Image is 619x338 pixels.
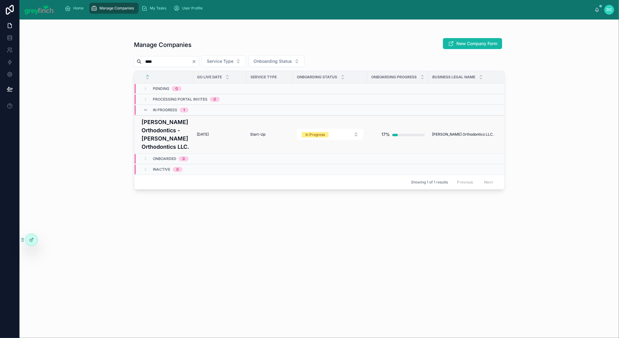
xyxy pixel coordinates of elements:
[140,3,171,14] a: My Tasks
[100,6,134,11] span: Manage Companies
[153,167,170,172] span: Inactive
[250,132,265,137] span: Start-Up
[456,41,497,47] span: New Company Form
[134,41,192,49] h1: Manage Companies
[207,58,233,64] span: Service Type
[297,129,363,140] button: Select Button
[371,75,417,80] span: Onboarding Progress
[432,132,531,137] a: [PERSON_NAME] Orthodontics LLC.
[150,6,167,11] span: My Tasks
[142,118,189,151] a: [PERSON_NAME] Orthodontics - [PERSON_NAME] Orthodontics LLC.
[60,2,595,15] div: scrollable content
[74,6,84,11] span: Home
[432,132,494,137] span: [PERSON_NAME] Orthodontics LLC.
[250,75,277,80] span: Service Type
[305,132,325,137] div: In Progress
[411,180,448,185] span: Showing 1 of 1 results
[153,156,176,161] span: Onboarded
[443,38,502,49] button: New Company Form
[432,75,475,80] span: Business Legal Name
[254,58,292,64] span: Onboarding Status
[202,55,246,67] button: Select Button
[63,3,88,14] a: Home
[606,7,612,12] span: DC
[297,129,364,140] a: Select Button
[172,3,207,14] a: User Profile
[175,86,178,91] div: 0
[153,97,207,102] span: Processing Portal Invites
[381,128,390,141] div: 17%
[182,156,185,161] div: 0
[24,5,55,15] img: App logo
[153,108,177,112] span: In Progress
[176,167,179,172] div: 0
[197,75,222,80] span: Go Live Date
[197,132,243,137] a: [DATE]
[192,59,199,64] button: Clear
[250,132,289,137] a: Start-Up
[183,108,185,112] div: 1
[297,75,337,80] span: Onboarding Status
[182,6,203,11] span: User Profile
[153,86,169,91] span: Pending
[248,55,304,67] button: Select Button
[214,97,216,102] div: 0
[371,128,425,141] a: 17%
[89,3,139,14] a: Manage Companies
[197,132,209,137] span: [DATE]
